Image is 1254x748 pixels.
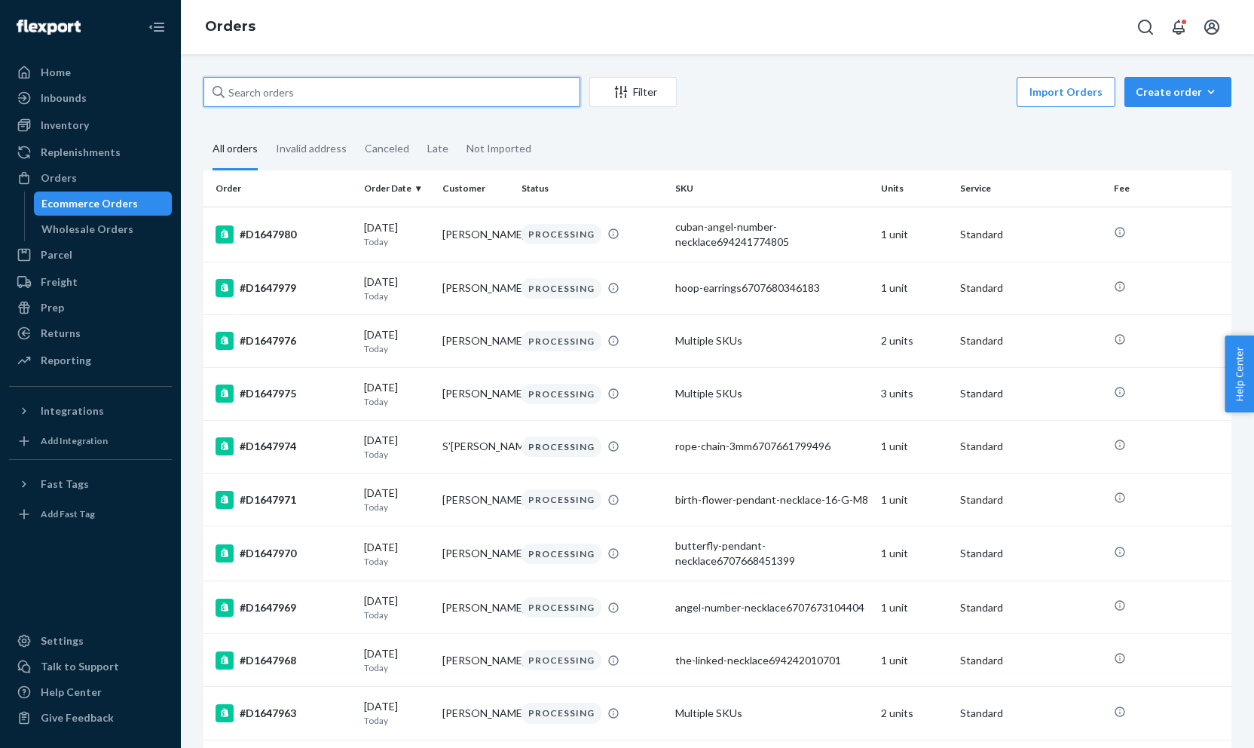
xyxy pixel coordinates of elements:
[364,380,431,408] div: [DATE]
[875,207,954,262] td: 1 unit
[521,384,601,404] div: PROCESSING
[9,113,172,137] a: Inventory
[216,437,352,455] div: #D1647974
[213,129,258,170] div: All orders
[875,634,954,687] td: 1 unit
[1136,84,1220,100] div: Create order
[1225,336,1254,412] button: Help Center
[1197,12,1227,42] button: Open account menu
[205,18,255,35] a: Orders
[364,220,431,248] div: [DATE]
[41,403,104,418] div: Integrations
[9,429,172,453] a: Add Integration
[9,472,172,496] button: Fast Tags
[521,331,601,351] div: PROCESSING
[41,507,95,520] div: Add Fast Tag
[216,491,352,509] div: #D1647971
[436,207,515,262] td: [PERSON_NAME]
[521,437,601,457] div: PROCESSING
[960,600,1103,615] p: Standard
[216,385,352,403] div: #D1647975
[364,235,431,248] p: Today
[142,12,172,42] button: Close Navigation
[364,486,431,513] div: [DATE]
[436,581,515,634] td: [PERSON_NAME]
[216,544,352,563] div: #D1647970
[216,599,352,617] div: #D1647969
[364,555,431,568] p: Today
[9,629,172,653] a: Settings
[17,20,81,35] img: Flexport logo
[9,399,172,423] button: Integrations
[521,703,601,723] div: PROCESSING
[675,600,869,615] div: angel-number-necklace6707673104404
[960,439,1103,454] p: Standard
[41,145,121,160] div: Replenishments
[364,501,431,513] p: Today
[675,492,869,507] div: birth-flower-pendant-necklace-16-G-M8
[364,342,431,355] p: Today
[521,489,601,510] div: PROCESSING
[521,597,601,618] div: PROCESSING
[466,129,531,168] div: Not Imported
[41,300,64,315] div: Prep
[9,60,172,84] a: Home
[960,492,1103,507] p: Standard
[675,439,869,454] div: rope-chain-3mm6707661799496
[9,502,172,526] a: Add Fast Tag
[41,90,87,106] div: Inbounds
[960,280,1103,296] p: Standard
[9,270,172,294] a: Freight
[216,279,352,297] div: #D1647979
[960,546,1103,561] p: Standard
[954,170,1109,207] th: Service
[41,247,72,262] div: Parcel
[875,170,954,207] th: Units
[960,227,1103,242] p: Standard
[1130,12,1161,42] button: Open Search Box
[203,170,358,207] th: Order
[669,170,875,207] th: SKU
[34,192,173,216] a: Ecommerce Orders
[521,544,601,564] div: PROCESSING
[1017,77,1115,107] button: Import Orders
[436,314,515,367] td: [PERSON_NAME]
[9,654,172,679] a: Talk to Support
[9,243,172,267] a: Parcel
[364,714,431,727] p: Today
[9,140,172,164] a: Replenishments
[436,367,515,420] td: [PERSON_NAME]
[9,348,172,372] a: Reporting
[9,321,172,345] a: Returns
[41,274,78,290] div: Freight
[436,262,515,314] td: [PERSON_NAME]
[875,581,954,634] td: 1 unit
[675,280,869,296] div: hoop-earrings6707680346183
[875,474,954,526] td: 1 unit
[675,219,869,250] div: cuban-angel-number-necklace694241774805
[875,262,954,314] td: 1 unit
[9,166,172,190] a: Orders
[41,222,133,237] div: Wholesale Orders
[41,710,114,725] div: Give Feedback
[875,526,954,581] td: 1 unit
[669,687,875,740] td: Multiple SKUs
[41,326,81,341] div: Returns
[216,704,352,722] div: #D1647963
[41,353,91,368] div: Reporting
[364,274,431,302] div: [DATE]
[41,65,71,80] div: Home
[358,170,437,207] th: Order Date
[9,680,172,704] a: Help Center
[960,653,1103,668] p: Standard
[436,634,515,687] td: [PERSON_NAME]
[364,540,431,568] div: [DATE]
[9,706,172,730] button: Give Feedback
[41,633,84,648] div: Settings
[675,653,869,668] div: the-linked-necklace694242010701
[675,538,869,569] div: butterfly-pendant-necklace6707668451399
[669,367,875,420] td: Multiple SKUs
[41,170,77,185] div: Orders
[364,327,431,355] div: [DATE]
